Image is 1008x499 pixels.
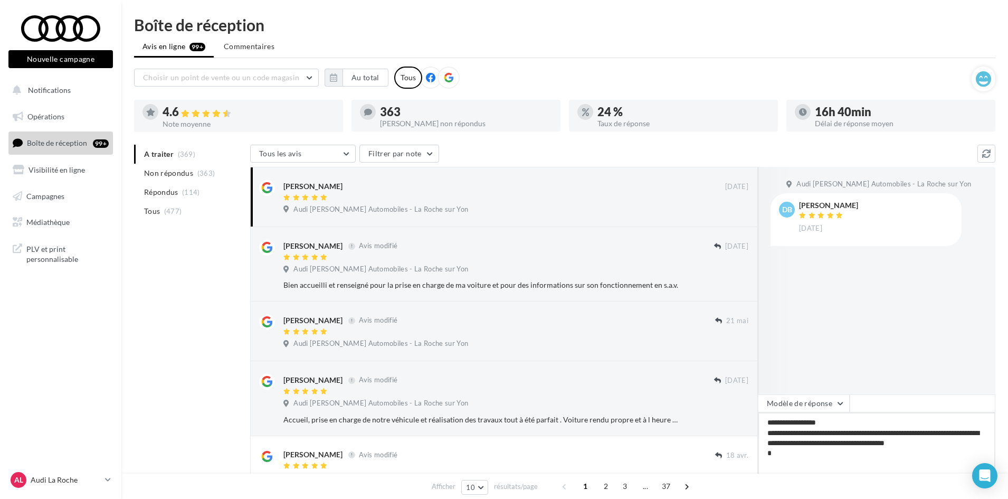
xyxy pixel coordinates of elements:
span: Audi [PERSON_NAME] Automobiles - La Roche sur Yon [293,265,468,274]
button: Tous les avis [250,145,356,163]
span: Boîte de réception [27,138,87,147]
div: 99+ [93,139,109,148]
a: Médiathèque [6,211,115,233]
span: Médiathèque [26,218,70,227]
button: Filtrer par note [359,145,439,163]
span: Choisir un point de vente ou un code magasin [143,73,299,82]
span: [DATE] [799,224,822,233]
span: 1 [577,478,594,495]
span: Visibilité en ligne [28,165,85,174]
div: [PERSON_NAME] [283,315,343,326]
a: PLV et print personnalisable [6,238,115,269]
span: 2 [597,478,614,495]
a: Opérations [6,106,115,128]
span: 18 avr. [726,451,748,460]
div: [PERSON_NAME] [283,449,343,460]
span: Audi [PERSON_NAME] Automobiles - La Roche sur Yon [293,399,468,408]
span: Tous [144,206,160,216]
span: (477) [164,207,182,215]
div: [PERSON_NAME] [283,181,343,192]
div: 24 % [597,106,769,118]
div: Bien accueilli et renseigné pour la prise en charge de ma voiture et pour des informations sur so... [283,280,680,290]
span: ... [637,478,654,495]
div: Note moyenne [163,120,335,128]
p: Audi La Roche [31,475,101,485]
div: [PERSON_NAME] [283,241,343,251]
div: 4.6 [163,106,335,118]
button: Choisir un point de vente ou un code magasin [134,69,319,87]
span: [DATE] [725,182,748,192]
span: Audi [PERSON_NAME] Automobiles - La Roche sur Yon [293,339,468,349]
div: [PERSON_NAME] [799,202,858,209]
span: PLV et print personnalisable [26,242,109,265]
span: (114) [182,188,200,196]
div: 16h 40min [815,106,987,118]
span: Campagnes [26,191,64,200]
div: Boîte de réception [134,17,995,33]
div: Accueil, prise en charge de notre véhicule et réalisation des travaux tout à été parfait . Voitur... [283,415,680,425]
span: Commentaires [224,41,274,52]
span: Avis modifié [359,316,397,325]
span: résultats/page [494,482,538,492]
span: Opérations [27,112,64,121]
button: Modèle de réponse [758,394,850,412]
span: DB [782,204,792,215]
button: Notifications [6,79,111,101]
span: Audi [PERSON_NAME] Automobiles - La Roche sur Yon [293,473,468,483]
span: Tous les avis [259,149,302,158]
button: Nouvelle campagne [8,50,113,68]
div: 363 [380,106,552,118]
span: 3 [616,478,633,495]
span: Avis modifié [359,376,397,384]
span: Répondus [144,187,178,197]
a: Campagnes [6,185,115,208]
a: AL Audi La Roche [8,470,113,490]
span: Non répondus [144,168,193,178]
span: Afficher [432,482,455,492]
a: Boîte de réception99+ [6,131,115,154]
div: Tous [394,67,422,89]
span: 21 mai [726,316,748,326]
span: (363) [197,169,215,177]
button: 10 [461,480,488,495]
span: Avis modifié [359,242,397,250]
span: Notifications [28,86,71,95]
span: Avis modifié [359,450,397,459]
div: Délai de réponse moyen [815,120,987,127]
div: [PERSON_NAME] non répondus [380,120,552,127]
span: Audi [PERSON_NAME] Automobiles - La Roche sur Yon [796,180,971,189]
span: [DATE] [725,242,748,251]
span: Audi [PERSON_NAME] Automobiles - La Roche sur Yon [293,205,468,214]
div: Open Intercom Messenger [972,463,997,488]
button: Au total [343,69,388,87]
div: [PERSON_NAME] [283,375,343,385]
div: Taux de réponse [597,120,769,127]
span: [DATE] [725,376,748,385]
span: AL [14,475,23,485]
span: 10 [466,483,475,492]
button: Au total [325,69,388,87]
a: Visibilité en ligne [6,159,115,181]
span: 37 [658,478,675,495]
